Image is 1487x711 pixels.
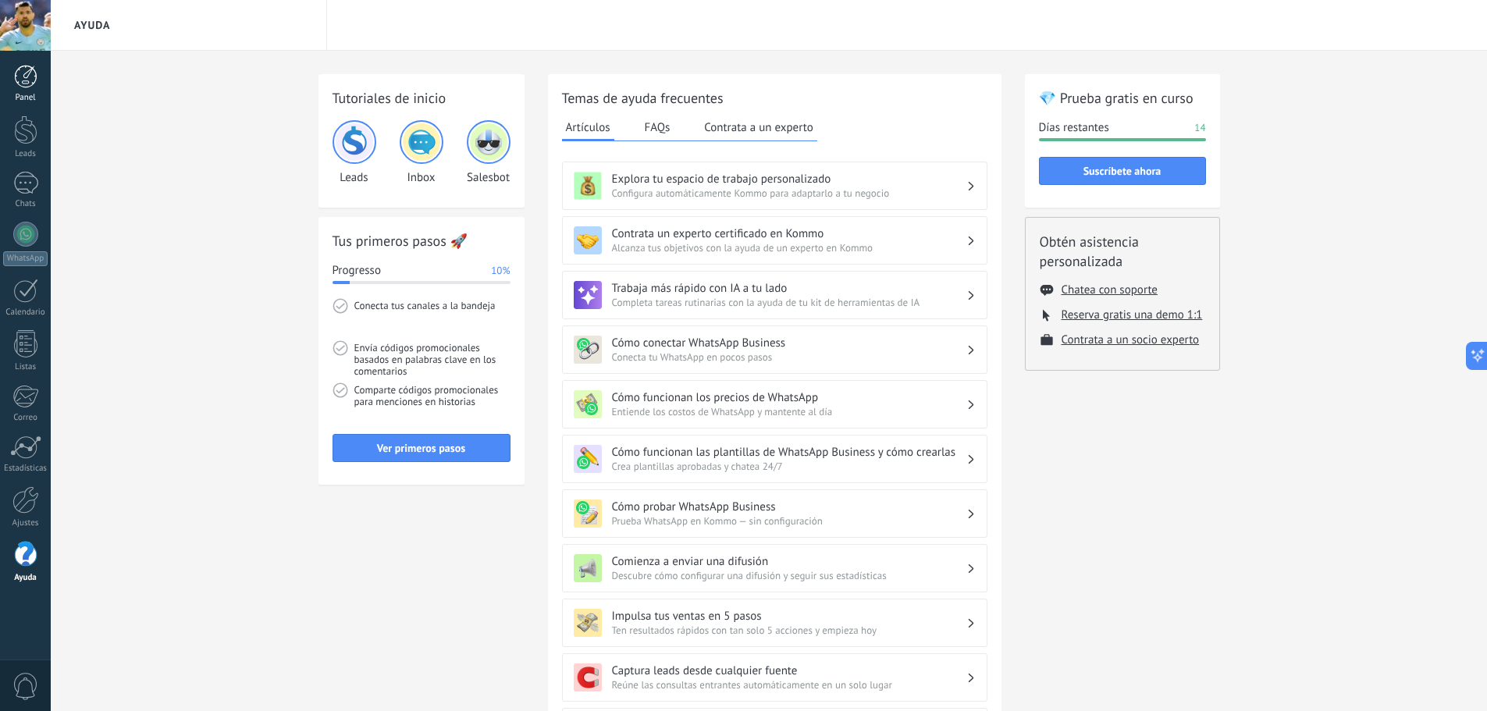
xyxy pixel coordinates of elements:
[377,443,465,453] span: Ver primeros pasos
[354,298,510,340] span: Conecta tus canales a la bandeja
[612,226,966,241] h3: Contrata un experto certificado en Kommo
[612,405,966,418] span: Entiende los costos de WhatsApp y mantente al día
[333,231,510,251] h2: Tus primeros pasos 🚀
[3,413,48,423] div: Correo
[612,678,966,691] span: Reúne las consultas entrantes automáticamente en un solo lugar
[1062,283,1158,297] button: Chatea con soporte
[3,362,48,372] div: Listas
[1194,120,1205,136] span: 14
[3,308,48,318] div: Calendario
[1040,232,1205,271] h2: Obtén asistencia personalizada
[612,390,966,405] h3: Cómo funcionan los precios de WhatsApp
[562,116,614,141] button: Artículos
[612,554,966,569] h3: Comienza a enviar una difusión
[3,93,48,103] div: Panel
[333,434,510,462] button: Ver primeros pasos
[612,624,966,637] span: Ten resultados rápidos con tan solo 5 acciones y empieza hoy
[3,199,48,209] div: Chats
[612,336,966,350] h3: Cómo conectar WhatsApp Business
[3,518,48,528] div: Ajustes
[612,514,966,528] span: Prueba WhatsApp en Kommo — sin configuración
[333,120,376,185] div: Leads
[400,120,443,185] div: Inbox
[333,88,510,108] h2: Tutoriales de inicio
[562,88,987,108] h2: Temas de ayuda frecuentes
[612,172,966,187] h3: Explora tu espacio de trabajo personalizado
[3,149,48,159] div: Leads
[612,569,966,582] span: Descubre cómo configurar una difusión y seguir sus estadísticas
[700,116,816,139] button: Contrata a un experto
[1039,157,1206,185] button: Suscríbete ahora
[1039,120,1109,136] span: Días restantes
[354,340,510,382] span: Envía códigos promocionales basados en palabras clave en los comentarios
[612,445,966,460] h3: Cómo funcionan las plantillas de WhatsApp Business y cómo crearlas
[612,350,966,364] span: Conecta tu WhatsApp en pocos pasos
[1083,165,1161,176] span: Suscríbete ahora
[612,499,966,514] h3: Cómo probar WhatsApp Business
[3,251,48,266] div: WhatsApp
[354,382,510,425] span: Comparte códigos promocionales para menciones en historias
[612,296,966,309] span: Completa tareas rutinarias con la ayuda de tu kit de herramientas de IA
[3,464,48,474] div: Estadísticas
[1062,332,1200,347] button: Contrata a un socio experto
[467,120,510,185] div: Salesbot
[333,263,381,279] span: Progresso
[612,663,966,678] h3: Captura leads desde cualquier fuente
[1062,308,1203,322] button: Reserva gratis una demo 1:1
[491,263,510,279] span: 10%
[1039,88,1206,108] h2: 💎 Prueba gratis en curso
[612,241,966,254] span: Alcanza tus objetivos con la ayuda de un experto en Kommo
[612,187,966,200] span: Configura automáticamente Kommo para adaptarlo a tu negocio
[612,281,966,296] h3: Trabaja más rápido con IA a tu lado
[612,460,966,473] span: Crea plantillas aprobadas y chatea 24/7
[641,116,674,139] button: FAQs
[3,573,48,583] div: Ayuda
[612,609,966,624] h3: Impulsa tus ventas en 5 pasos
